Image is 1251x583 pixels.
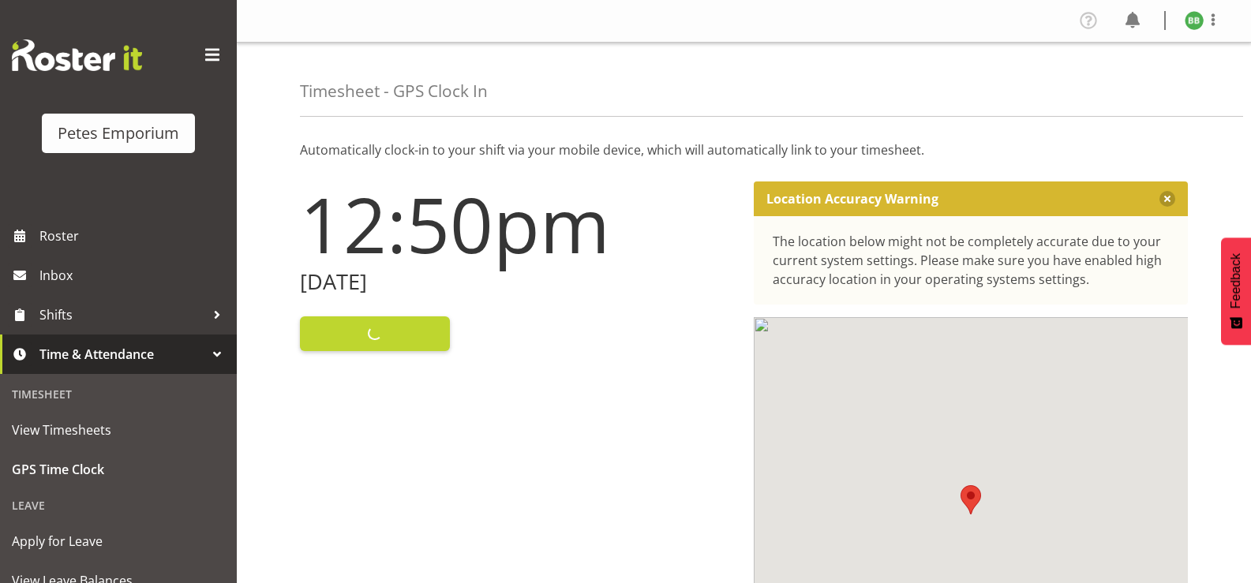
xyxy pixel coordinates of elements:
[58,121,179,145] div: Petes Emporium
[4,489,233,521] div: Leave
[4,410,233,450] a: View Timesheets
[4,450,233,489] a: GPS Time Clock
[12,418,225,442] span: View Timesheets
[766,191,938,207] p: Location Accuracy Warning
[1159,191,1175,207] button: Close message
[4,378,233,410] div: Timesheet
[39,342,205,366] span: Time & Attendance
[39,303,205,327] span: Shifts
[12,458,225,481] span: GPS Time Clock
[300,140,1188,159] p: Automatically clock-in to your shift via your mobile device, which will automatically link to you...
[300,181,735,267] h1: 12:50pm
[4,521,233,561] a: Apply for Leave
[1185,11,1204,30] img: beena-bist9974.jpg
[773,232,1170,289] div: The location below might not be completely accurate due to your current system settings. Please m...
[12,529,225,553] span: Apply for Leave
[1221,237,1251,345] button: Feedback - Show survey
[12,39,142,71] img: Rosterit website logo
[39,224,229,248] span: Roster
[300,270,735,294] h2: [DATE]
[300,82,488,100] h4: Timesheet - GPS Clock In
[39,263,229,287] span: Inbox
[1229,253,1243,308] span: Feedback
